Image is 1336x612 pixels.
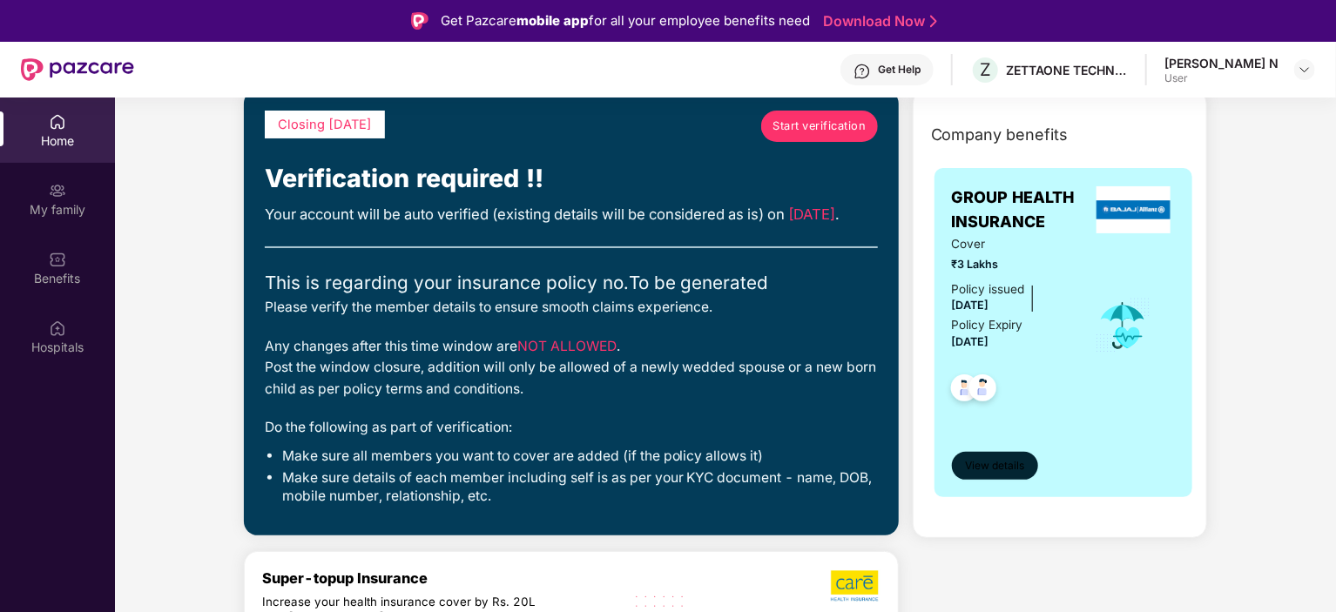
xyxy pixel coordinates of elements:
[1164,71,1279,85] div: User
[952,316,1023,334] div: Policy Expiry
[1164,55,1279,71] div: [PERSON_NAME] N
[517,338,617,354] span: NOT ALLOWED
[789,205,836,223] span: [DATE]
[49,251,66,268] img: svg+xml;base64,PHN2ZyBpZD0iQmVuZWZpdHMiIHhtbG5zPSJodHRwOi8vd3d3LnczLm9yZy8yMDAwL3N2ZyIgd2lkdGg9Ij...
[930,12,937,30] img: Stroke
[411,12,428,30] img: Logo
[1095,297,1151,354] img: icon
[282,469,878,506] li: Make sure details of each member including self is as per your KYC document - name, DOB, mobile n...
[773,118,866,135] span: Start verification
[854,63,871,80] img: svg+xml;base64,PHN2ZyBpZD0iSGVscC0zMngzMiIgeG1sbnM9Imh0dHA6Ly93d3cudzMub3JnLzIwMDAvc3ZnIiB3aWR0aD...
[49,319,66,337] img: svg+xml;base64,PHN2ZyBpZD0iSG9zcGl0YWxzIiB4bWxucz0iaHR0cDovL3d3dy53My5vcmcvMjAwMC9zdmciIHdpZHRoPS...
[1298,63,1312,77] img: svg+xml;base64,PHN2ZyBpZD0iRHJvcGRvd24tMzJ4MzIiIHhtbG5zPSJodHRwOi8vd3d3LnczLm9yZy8yMDAwL3N2ZyIgd2...
[21,58,134,81] img: New Pazcare Logo
[1096,186,1171,233] img: insurerLogo
[952,335,989,348] span: [DATE]
[265,159,878,198] div: Verification required !!
[49,113,66,131] img: svg+xml;base64,PHN2ZyBpZD0iSG9tZSIgeG1sbnM9Imh0dHA6Ly93d3cudzMub3JnLzIwMDAvc3ZnIiB3aWR0aD0iMjAiIG...
[823,12,932,30] a: Download Now
[980,59,991,80] span: Z
[516,12,589,29] strong: mobile app
[878,63,921,77] div: Get Help
[965,458,1024,474] span: View details
[278,117,372,132] span: Closing [DATE]
[943,369,986,412] img: svg+xml;base64,PHN2ZyB4bWxucz0iaHR0cDovL3d3dy53My5vcmcvMjAwMC9zdmciIHdpZHRoPSI0OC45NDMiIGhlaWdodD...
[952,299,989,312] span: [DATE]
[282,447,878,466] li: Make sure all members you want to cover are added (if the policy allows it)
[931,123,1069,147] span: Company benefits
[265,417,878,439] div: Do the following as part of verification:
[1006,62,1128,78] div: ZETTAONE TECHNOLOGIES INDIA PRIVATE LIMITED
[265,203,878,225] div: Your account will be auto verified (existing details will be considered as is) on .
[952,256,1071,273] span: ₹3 Lakhs
[952,280,1025,299] div: Policy issued
[952,452,1038,480] button: View details
[265,336,878,400] div: Any changes after this time window are . Post the window closure, addition will only be allowed o...
[49,182,66,199] img: svg+xml;base64,PHN2ZyB3aWR0aD0iMjAiIGhlaWdodD0iMjAiIHZpZXdCb3g9IjAgMCAyMCAyMCIgZmlsbD0ibm9uZSIgeG...
[262,569,623,587] div: Super-topup Insurance
[761,111,878,142] a: Start verification
[952,185,1092,235] span: GROUP HEALTH INSURANCE
[265,297,878,319] div: Please verify the member details to ensure smooth claims experience.
[962,369,1004,412] img: svg+xml;base64,PHN2ZyB4bWxucz0iaHR0cDovL3d3dy53My5vcmcvMjAwMC9zdmciIHdpZHRoPSI0OC45NDMiIGhlaWdodD...
[831,569,881,602] img: b5dec4f62d2307b9de63beb79f102df3.png
[265,269,878,297] div: This is regarding your insurance policy no. To be generated
[441,10,810,31] div: Get Pazcare for all your employee benefits need
[952,235,1071,253] span: Cover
